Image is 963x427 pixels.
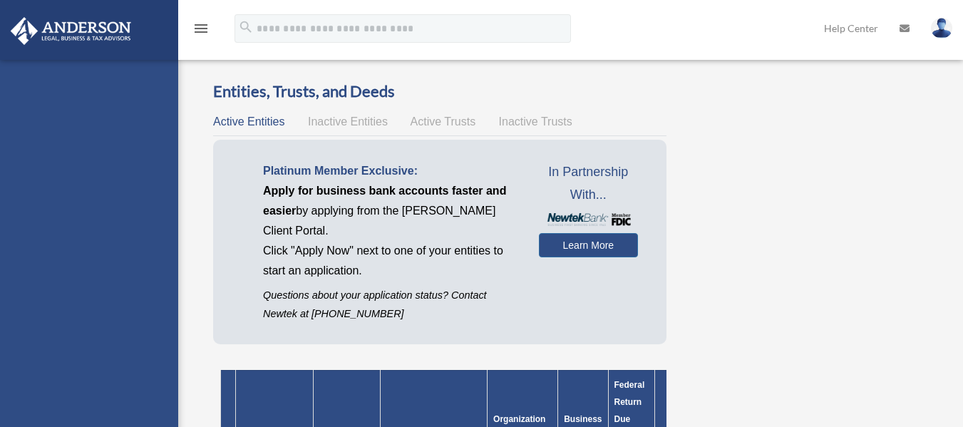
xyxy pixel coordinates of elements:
p: by applying from the [PERSON_NAME] Client Portal. [263,181,517,241]
img: NewtekBankLogoSM.png [546,213,631,225]
img: User Pic [931,18,952,38]
span: Inactive Entities [308,115,388,128]
span: Inactive Trusts [499,115,572,128]
img: Anderson Advisors Platinum Portal [6,17,135,45]
span: Active Trusts [411,115,476,128]
span: Active Entities [213,115,284,128]
span: In Partnership With... [539,161,638,206]
p: Click "Apply Now" next to one of your entities to start an application. [263,241,517,281]
h3: Entities, Trusts, and Deeds [213,81,666,103]
a: Learn More [539,233,638,257]
a: menu [192,25,210,37]
p: Questions about your application status? Contact Newtek at [PHONE_NUMBER] [263,287,517,322]
p: Platinum Member Exclusive: [263,161,517,181]
i: search [238,19,254,35]
span: Apply for business bank accounts faster and easier [263,185,506,217]
i: menu [192,20,210,37]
